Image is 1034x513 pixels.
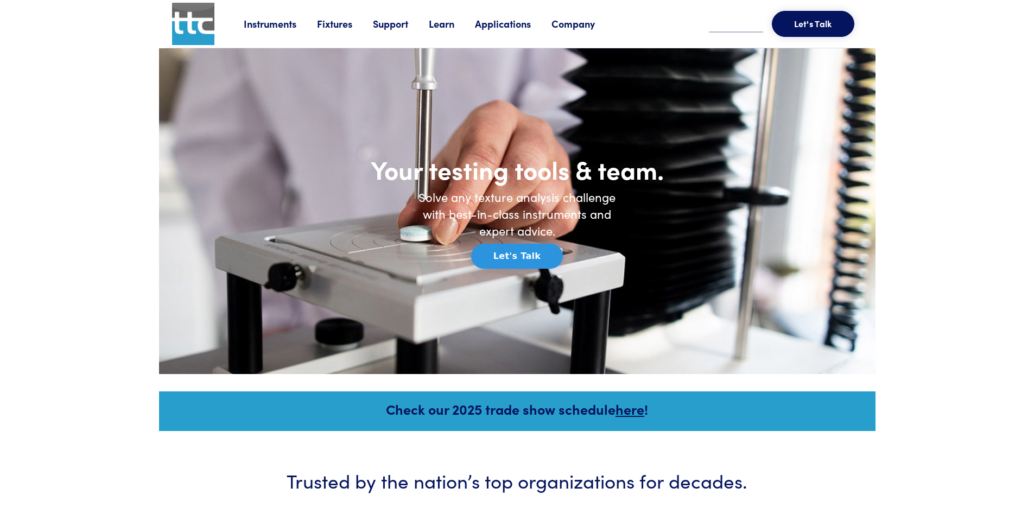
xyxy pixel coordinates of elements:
img: ttc_logo_1x1_v1.0.png [172,3,214,45]
button: Let's Talk [471,244,563,269]
a: Instruments [244,17,317,30]
a: Learn [429,17,475,30]
a: Applications [475,17,551,30]
button: Let's Talk [772,11,854,37]
h5: Check our 2025 trade show schedule ! [174,400,861,419]
h3: Trusted by the nation’s top organizations for decades. [192,467,843,493]
a: Company [551,17,616,30]
a: here [616,400,644,419]
h6: Solve any texture analysis challenge with best-in-class instruments and expert advice. [409,189,626,239]
a: Fixtures [317,17,373,30]
a: Support [373,17,429,30]
h1: Your testing tools & team. [300,154,734,185]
